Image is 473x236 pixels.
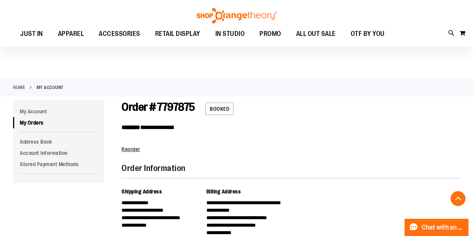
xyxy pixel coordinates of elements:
a: My Account [13,106,104,117]
button: Chat with an Expert [405,219,469,236]
a: My Orders [13,117,104,128]
span: ACCESSORIES [99,25,140,42]
span: PROMO [259,25,281,42]
a: Address Book [13,136,104,147]
span: JUST IN [20,25,43,42]
span: Order # 7797875 [122,101,195,113]
span: IN STUDIO [215,25,245,42]
img: Shop Orangetheory [196,8,278,24]
span: Shipping Address [122,189,162,194]
span: RETAIL DISPLAY [155,25,200,42]
a: Account Information [13,147,104,159]
span: OTF BY YOU [351,25,385,42]
a: Stored Payment Methods [13,159,104,170]
span: Chat with an Expert [422,224,464,231]
span: Booked [205,102,234,115]
button: Back To Top [451,191,466,206]
span: Order Information [122,163,185,173]
span: Billing Address [206,189,241,194]
span: ALL OUT SALE [296,25,336,42]
a: Home [13,84,25,91]
a: Reorder [122,146,140,152]
strong: My Account [37,84,64,91]
span: APPAREL [58,25,84,42]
